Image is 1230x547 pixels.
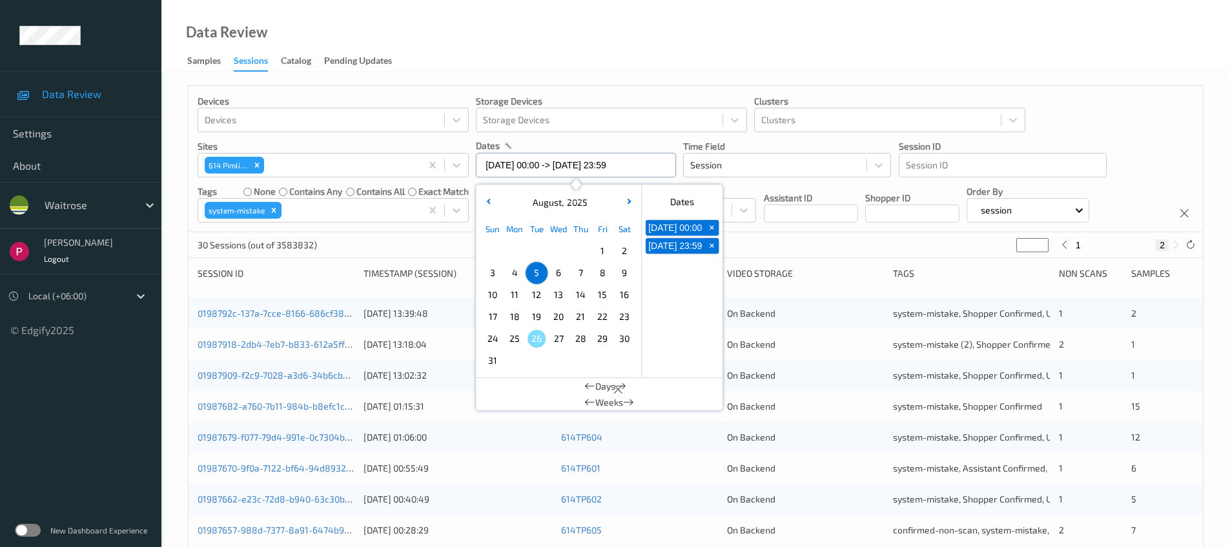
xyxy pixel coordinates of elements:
a: Pending Updates [324,52,405,70]
button: [DATE] 00:00 [646,220,704,235]
span: system-mistake, Shopper Confirmed, Unusual-Activity [893,432,1113,443]
div: Choose Thursday August 14 of 2025 [569,284,591,306]
p: Order By [967,185,1090,198]
span: 6 [549,264,568,282]
div: [DATE] 13:18:04 [364,338,552,351]
div: Choose Sunday August 17 of 2025 [482,306,504,328]
div: Choose Wednesday August 06 of 2025 [548,262,569,284]
span: 22 [593,308,611,326]
p: Assistant ID [764,192,858,204]
label: none [254,185,276,198]
div: Samples [187,54,221,70]
div: On Backend [727,400,884,413]
span: 19 [528,308,546,326]
div: Choose Saturday August 23 of 2025 [613,306,635,328]
a: 614TP602 [561,493,602,504]
button: 1 [1072,239,1085,251]
span: + [705,239,719,253]
span: 1 [1059,308,1063,319]
span: 16 [615,286,633,304]
a: 01987909-f2c9-7028-a3d6-34b6cb5fec08 [198,370,372,381]
span: Days [595,380,615,393]
div: system-mistake [205,202,267,219]
div: Choose Friday August 15 of 2025 [591,284,613,306]
div: Choose Wednesday August 20 of 2025 [548,306,569,328]
div: Choose Monday July 28 of 2025 [504,240,526,262]
div: Choose Friday September 05 of 2025 [591,350,613,372]
span: 2 [615,242,633,260]
span: 2 [1059,524,1064,535]
div: [DATE] 01:06:00 [364,431,552,444]
div: Choose Tuesday August 26 of 2025 [526,328,548,350]
p: Tags [198,185,217,198]
span: 23 [615,308,633,326]
span: 6 [1131,462,1136,473]
a: 01987657-988d-7377-8a91-6474b9973726 [198,524,374,535]
div: Choose Tuesday August 19 of 2025 [526,306,548,328]
span: 2 [1131,308,1136,319]
div: Timestamp (Session) [364,267,552,280]
span: system-mistake, Shopper Confirmed, Unusual-Activity [893,370,1113,381]
span: 2025 [564,197,588,208]
p: Clusters [754,95,1025,108]
span: 1 [1131,339,1135,350]
span: 15 [1131,401,1140,412]
span: 1 [1059,493,1063,504]
div: Non Scans [1059,267,1122,280]
span: 1 [1059,432,1063,443]
div: Tags [893,267,1050,280]
div: On Backend [727,431,884,444]
div: Choose Tuesday July 29 of 2025 [526,240,548,262]
a: 01987682-a760-7b11-984b-b8efc1c9e446 [198,401,372,412]
div: Choose Sunday August 03 of 2025 [482,262,504,284]
span: 30 [615,330,633,348]
div: Data Review [186,26,267,39]
div: Thu [569,218,591,240]
div: Catalog [281,54,311,70]
div: Remove 614 Pimlico [250,157,264,174]
div: [DATE] 01:15:31 [364,400,552,413]
div: [DATE] 13:02:32 [364,369,552,382]
label: contains all [356,185,405,198]
span: 17 [484,308,502,326]
span: 12 [528,286,546,304]
div: Choose Monday August 04 of 2025 [504,262,526,284]
label: exact match [418,185,469,198]
div: Choose Wednesday September 03 of 2025 [548,350,569,372]
div: Choose Monday September 01 of 2025 [504,350,526,372]
p: 30 Sessions (out of 3583832) [198,239,317,252]
div: On Backend [727,369,884,382]
div: On Backend [727,307,884,320]
div: [DATE] 00:40:49 [364,493,552,506]
div: Choose Tuesday August 05 of 2025 [526,262,548,284]
span: 7 [571,264,589,282]
a: 01987662-e23c-72d8-b940-63c30b9c0865 [198,493,376,504]
div: Choose Thursday August 28 of 2025 [569,328,591,350]
span: system-mistake, Shopper Confirmed, Unusual-Activity [893,308,1113,319]
div: Choose Friday August 29 of 2025 [591,328,613,350]
span: system-mistake, Shopper Confirmed [893,401,1042,412]
div: Choose Thursday September 04 of 2025 [569,350,591,372]
div: Choose Saturday August 30 of 2025 [613,328,635,350]
div: Sat [613,218,635,240]
a: 614TP601 [561,462,600,473]
span: 28 [571,330,589,348]
div: On Backend [727,524,884,537]
div: Choose Friday August 22 of 2025 [591,306,613,328]
p: session [976,204,1016,217]
div: Choose Sunday August 31 of 2025 [482,350,504,372]
div: 614 Pimlico [205,157,250,174]
button: 2 [1156,239,1169,251]
a: 0198792c-137a-7cce-8166-686cf3841e04 [198,308,370,319]
div: Choose Wednesday July 30 of 2025 [548,240,569,262]
p: dates [476,139,500,152]
span: 31 [484,352,502,370]
div: On Backend [727,493,884,506]
button: + [704,238,719,254]
span: 4 [506,264,524,282]
span: Weeks [595,396,623,409]
div: On Backend [727,462,884,475]
span: 5 [1131,493,1136,504]
span: 27 [549,330,568,348]
div: Video Storage [727,267,884,280]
